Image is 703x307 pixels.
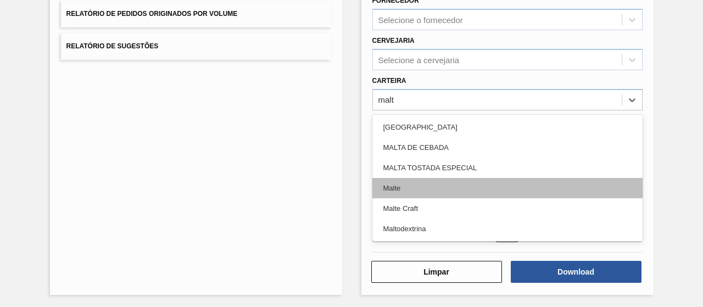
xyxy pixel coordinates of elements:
button: Relatório de Sugestões [61,33,331,60]
button: Download [511,261,641,283]
span: Relatório de Pedidos Originados por Volume [66,10,238,18]
div: Malte Craft [372,198,643,219]
div: MALTA DE CEBADA [372,137,643,158]
button: Limpar [371,261,502,283]
label: Carteira [372,77,406,85]
span: Relatório de Sugestões [66,42,159,50]
div: [GEOGRAPHIC_DATA] [372,117,643,137]
div: Selecione a cervejaria [378,55,460,64]
label: Cervejaria [372,37,415,44]
div: Maltodextrina [372,219,643,239]
button: Relatório de Pedidos Originados por Volume [61,1,331,27]
div: MALTA TOSTADA ESPECIAL [372,158,643,178]
div: Malte [372,178,643,198]
div: Selecione o fornecedor [378,15,463,25]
